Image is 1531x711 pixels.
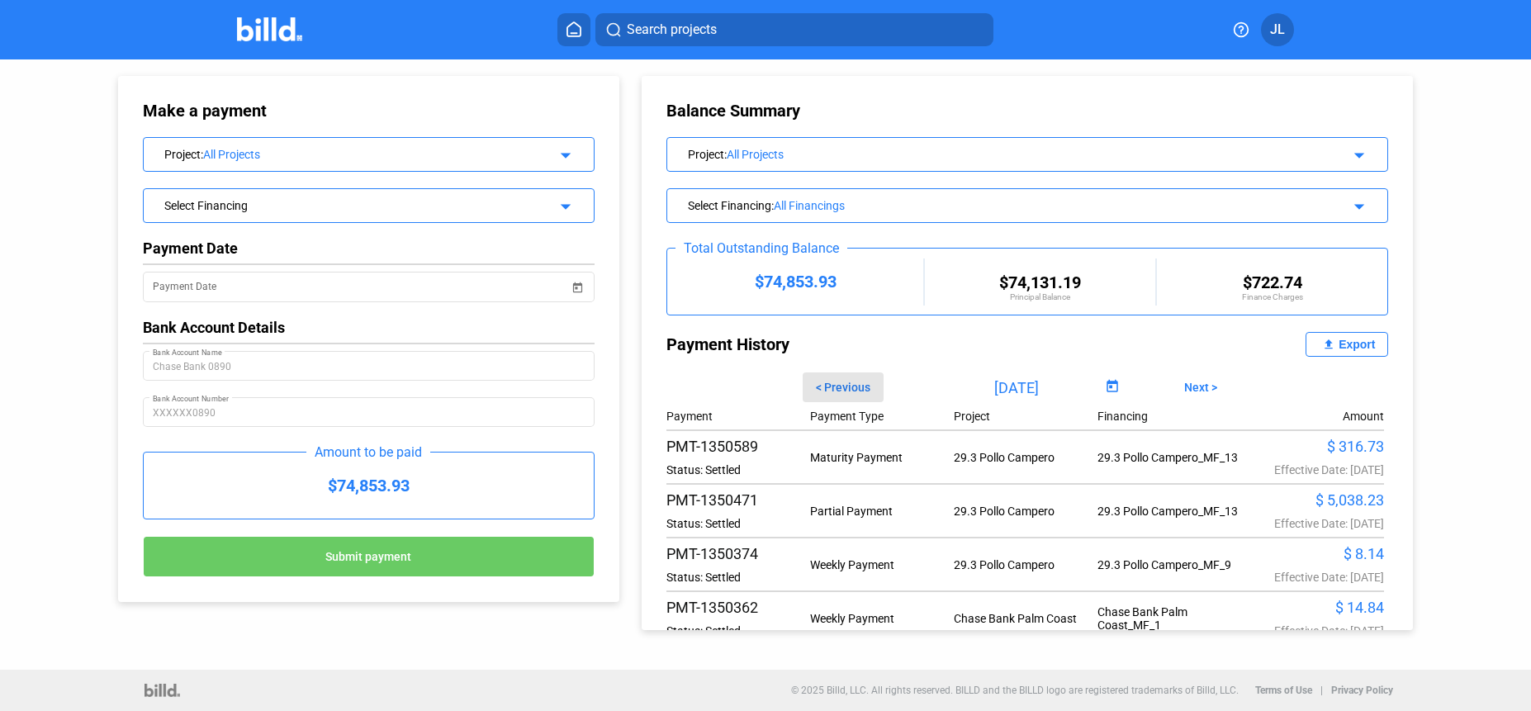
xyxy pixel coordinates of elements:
[954,558,1097,571] div: 29.3 Pollo Campero
[954,451,1097,464] div: 29.3 Pollo Campero
[810,410,954,423] div: Payment Type
[325,551,411,564] span: Submit payment
[666,545,810,562] div: PMT-1350374
[1184,381,1217,394] span: Next >
[569,269,585,286] button: Open calendar
[954,410,1097,423] div: Project
[1240,491,1384,509] div: $ 5,038.23
[666,491,810,509] div: PMT-1350471
[666,624,810,638] div: Status: Settled
[203,148,533,161] div: All Projects
[771,199,774,212] span: :
[1331,685,1393,696] b: Privacy Policy
[688,145,1299,161] div: Project
[143,319,595,336] div: Bank Account Details
[1097,505,1241,518] div: 29.3 Pollo Campero_MF_13
[816,381,870,394] span: < Previous
[925,292,1155,301] div: Principal Balance
[667,272,923,292] div: $74,853.93
[925,273,1155,292] div: $74,131.19
[791,685,1239,696] p: © 2025 Billd, LLC. All rights reserved. BILLD and the BILLD logo are registered trademarks of Bil...
[1240,571,1384,584] div: Effective Date: [DATE]
[1097,558,1241,571] div: 29.3 Pollo Campero_MF_9
[774,199,1299,212] div: All Financings
[143,239,595,257] div: Payment Date
[1157,292,1387,301] div: Finance Charges
[1347,143,1367,163] mat-icon: arrow_drop_down
[688,196,1299,212] div: Select Financing
[237,17,302,41] img: Billd Company Logo
[803,373,883,401] button: < Previous
[675,240,847,256] div: Total Outstanding Balance
[553,194,573,214] mat-icon: arrow_drop_down
[666,332,1027,357] div: Payment History
[1240,463,1384,476] div: Effective Date: [DATE]
[553,143,573,163] mat-icon: arrow_drop_down
[666,599,810,616] div: PMT-1350362
[1240,517,1384,530] div: Effective Date: [DATE]
[595,13,993,46] button: Search projects
[666,410,810,423] div: Payment
[164,196,533,212] div: Select Financing
[1172,373,1230,401] button: Next >
[810,505,954,518] div: Partial Payment
[1306,332,1388,357] button: Export
[954,612,1097,625] div: Chase Bank Palm Coast
[1270,20,1285,40] span: JL
[1319,334,1339,354] mat-icon: file_upload
[954,505,1097,518] div: 29.3 Pollo Campero
[1320,685,1323,696] p: |
[1097,451,1241,464] div: 29.3 Pollo Campero_MF_13
[666,517,810,530] div: Status: Settled
[1157,273,1387,292] div: $722.74
[1261,13,1294,46] button: JL
[143,101,414,121] div: Make a payment
[727,148,1299,161] div: All Projects
[306,444,430,460] div: Amount to be paid
[1339,338,1375,351] div: Export
[145,684,180,697] img: logo
[1347,194,1367,214] mat-icon: arrow_drop_down
[164,145,533,161] div: Project
[724,148,727,161] span: :
[810,612,954,625] div: Weekly Payment
[810,451,954,464] div: Maturity Payment
[1240,545,1384,562] div: $ 8.14
[1255,685,1312,696] b: Terms of Use
[143,536,595,577] button: Submit payment
[201,148,203,161] span: :
[1240,438,1384,455] div: $ 316.73
[666,463,810,476] div: Status: Settled
[1097,605,1241,632] div: Chase Bank Palm Coast_MF_1
[1240,599,1384,616] div: $ 14.84
[144,453,594,519] div: $74,853.93
[666,571,810,584] div: Status: Settled
[810,558,954,571] div: Weekly Payment
[1343,410,1384,423] div: Amount
[1240,624,1384,638] div: Effective Date: [DATE]
[1101,377,1123,399] button: Open calendar
[1097,410,1241,423] div: Financing
[666,101,1388,121] div: Balance Summary
[627,20,717,40] span: Search projects
[666,438,810,455] div: PMT-1350589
